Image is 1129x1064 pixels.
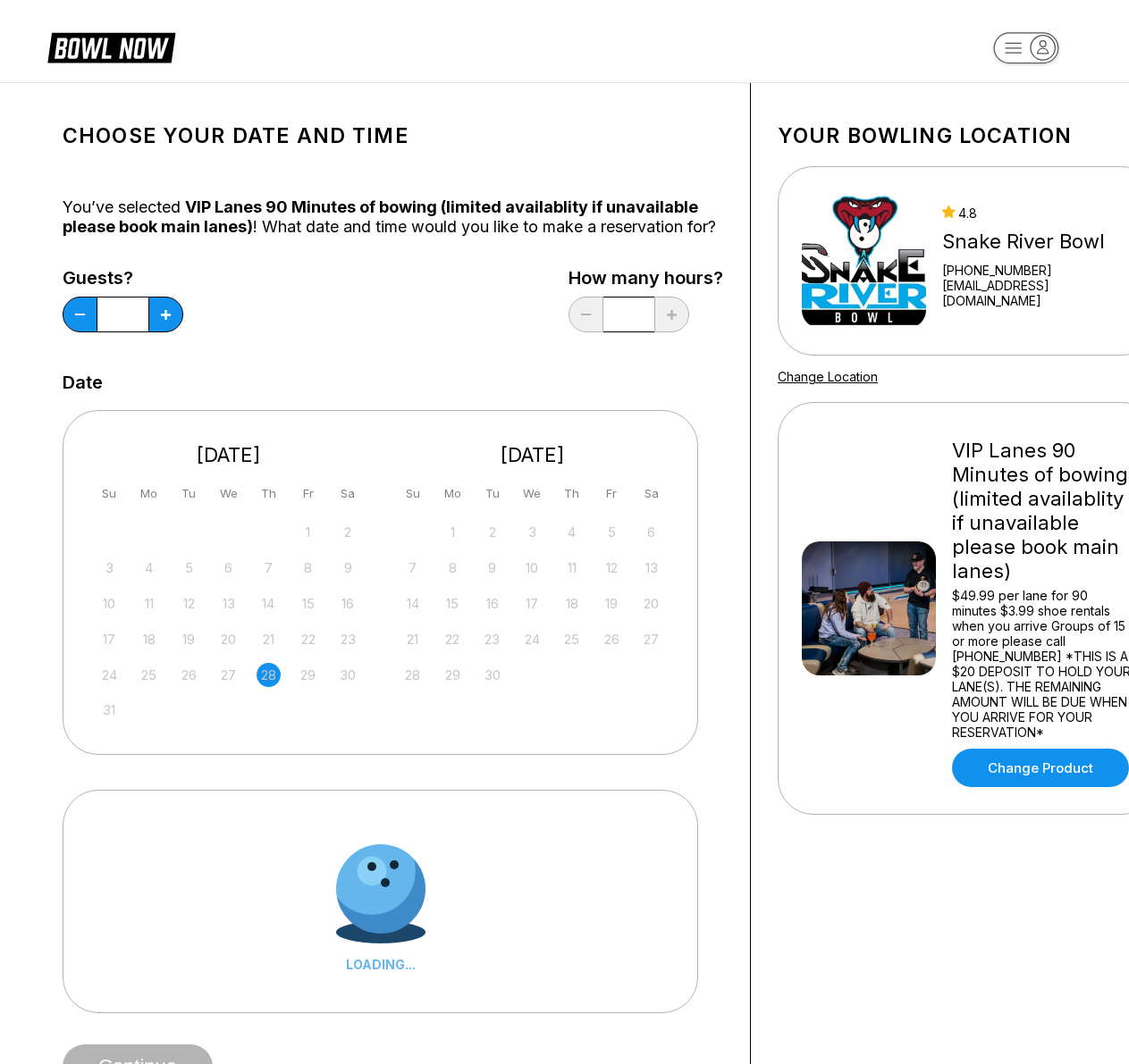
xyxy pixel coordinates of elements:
div: Tu [480,482,504,506]
div: Not available Thursday, August 14th, 2025 [257,591,281,616]
div: Not available Thursday, August 28th, 2025 [257,663,281,687]
div: Not available Wednesday, August 6th, 2025 [216,556,240,580]
div: Not available Monday, August 25th, 2025 [137,663,161,687]
label: How many hours? [569,268,723,288]
div: Not available Monday, August 18th, 2025 [137,627,161,651]
div: Su [97,482,122,506]
span: VIP Lanes 90 Minutes of bowing (limited availablity if unavailable please book main lanes) [63,197,698,236]
div: Not available Tuesday, August 5th, 2025 [177,556,201,580]
div: Not available Thursday, September 25th, 2025 [560,627,584,651]
div: Not available Wednesday, August 20th, 2025 [216,627,240,651]
div: Not available Sunday, September 21st, 2025 [400,627,425,651]
div: Not available Tuesday, September 23rd, 2025 [480,627,504,651]
div: Not available Friday, August 1st, 2025 [296,520,320,544]
div: Sa [336,482,360,506]
h1: Choose your Date and time [63,123,723,148]
a: Change Location [778,369,878,384]
div: [DATE] [90,443,367,467]
div: Not available Tuesday, August 12th, 2025 [177,591,201,616]
div: Not available Sunday, August 10th, 2025 [97,591,122,616]
img: VIP Lanes 90 Minutes of bowing (limited availablity if unavailable please book main lanes) [802,541,936,675]
div: Not available Saturday, September 27th, 2025 [639,627,663,651]
div: Not available Thursday, September 11th, 2025 [560,556,584,580]
div: Not available Wednesday, September 3rd, 2025 [520,520,544,544]
div: LOADING... [336,957,425,972]
div: Not available Monday, September 8th, 2025 [441,556,465,580]
div: Not available Sunday, August 17th, 2025 [97,627,122,651]
div: Not available Friday, September 12th, 2025 [600,556,624,580]
div: Not available Friday, September 5th, 2025 [600,520,624,544]
div: Not available Sunday, September 14th, 2025 [400,591,425,616]
div: Not available Saturday, September 13th, 2025 [639,556,663,580]
div: We [520,482,544,506]
div: Not available Monday, September 1st, 2025 [441,520,465,544]
div: Not available Saturday, August 23rd, 2025 [336,627,360,651]
a: Change Product [952,749,1129,787]
div: Not available Saturday, September 6th, 2025 [639,520,663,544]
div: Not available Friday, August 8th, 2025 [296,556,320,580]
div: Not available Saturday, September 20th, 2025 [639,591,663,616]
div: Not available Tuesday, September 30th, 2025 [480,663,504,687]
div: Mo [137,482,161,506]
div: Not available Wednesday, August 27th, 2025 [216,663,240,687]
div: Sa [639,482,663,506]
div: [DATE] [394,443,671,467]
div: Not available Thursday, September 18th, 2025 [560,591,584,616]
div: Fr [296,482,320,506]
div: Not available Wednesday, September 17th, 2025 [520,591,544,616]
img: Snake River Bowl [802,194,926,328]
div: Not available Thursday, August 7th, 2025 [257,556,281,580]
div: Not available Thursday, September 4th, 2025 [560,520,584,544]
div: Mo [441,482,465,506]
div: Not available Friday, August 15th, 2025 [296,591,320,616]
div: Not available Thursday, August 21st, 2025 [257,627,281,651]
div: Tu [177,482,201,506]
div: Not available Friday, August 29th, 2025 [296,663,320,687]
label: Date [63,373,103,392]
div: You’ve selected ! What date and time would you like to make a reservation for? [63,197,723,237]
div: Not available Wednesday, August 13th, 2025 [216,591,240,616]
div: Not available Saturday, August 16th, 2025 [336,591,360,616]
div: Not available Sunday, August 31st, 2025 [97,698,122,722]
div: Not available Tuesday, September 9th, 2025 [480,556,504,580]
div: Not available Saturday, August 2nd, 2025 [336,520,360,544]
div: Not available Monday, September 22nd, 2025 [441,627,465,651]
div: Not available Sunday, August 24th, 2025 [97,663,122,687]
div: Th [257,482,281,506]
div: Not available Monday, September 29th, 2025 [441,663,465,687]
div: We [216,482,240,506]
div: Su [400,482,425,506]
div: Not available Friday, September 26th, 2025 [600,627,624,651]
div: Not available Saturday, August 30th, 2025 [336,663,360,687]
div: Not available Wednesday, September 24th, 2025 [520,627,544,651]
div: Not available Monday, August 11th, 2025 [137,591,161,616]
div: Not available Tuesday, September 2nd, 2025 [480,520,504,544]
div: Th [560,482,584,506]
div: Not available Sunday, September 28th, 2025 [400,663,425,687]
div: Not available Monday, September 15th, 2025 [441,591,465,616]
div: Not available Tuesday, August 19th, 2025 [177,627,201,651]
label: Guests? [63,268,183,288]
div: Not available Friday, September 19th, 2025 [600,591,624,616]
div: Not available Monday, August 4th, 2025 [137,556,161,580]
div: Not available Tuesday, September 16th, 2025 [480,591,504,616]
div: Not available Saturday, August 9th, 2025 [336,556,360,580]
div: Not available Wednesday, September 10th, 2025 [520,556,544,580]
div: Not available Sunday, September 7th, 2025 [400,556,425,580]
div: Not available Tuesday, August 26th, 2025 [177,663,201,687]
div: Not available Sunday, August 3rd, 2025 [97,556,122,580]
div: Not available Friday, August 22nd, 2025 [296,627,320,651]
div: Fr [600,482,624,506]
div: month 2025-09 [399,518,667,687]
div: month 2025-08 [95,518,363,723]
